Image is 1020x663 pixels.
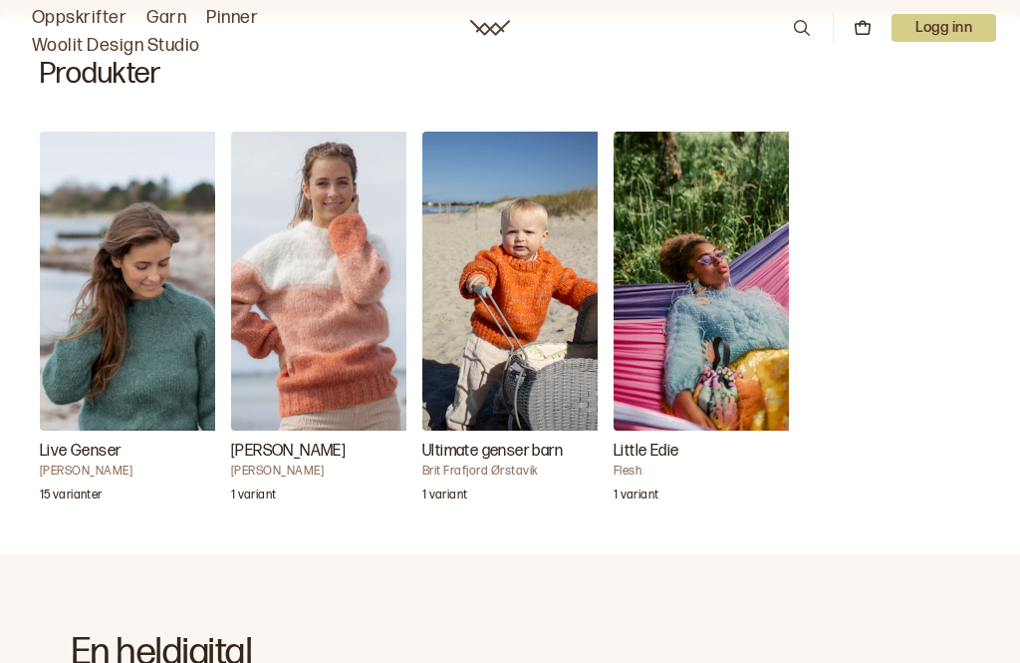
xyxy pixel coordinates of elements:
h3: Live Genser [40,440,239,464]
img: Iselin HafseldLive Genser [40,132,239,431]
h3: Ultimate genser barn [422,440,622,464]
h3: Little Edie [614,440,813,464]
h4: Flesh [614,464,813,480]
h4: [PERSON_NAME] [231,464,430,480]
a: Garn [146,4,186,32]
a: Little Edie [614,132,789,515]
a: Mina genser [231,132,406,515]
p: 1 variant [231,488,276,507]
h3: [PERSON_NAME] [231,440,430,464]
h4: [PERSON_NAME] [40,464,239,480]
a: Live Genser [40,132,215,515]
img: Iselin HafseldMina genser [231,132,430,431]
img: Brit Frafjord ØrstavikUltimate genser barn [422,132,622,431]
p: 1 variant [614,488,658,507]
a: Pinner [206,4,258,32]
p: 15 varianter [40,488,102,507]
p: Logg inn [892,14,996,42]
a: Ultimate genser barn [422,132,598,515]
a: Woolit [470,20,510,36]
a: Woolit Design Studio [32,32,200,60]
button: User dropdown [892,14,996,42]
h4: Brit Frafjord Ørstavik [422,464,622,480]
a: Oppskrifter [32,4,127,32]
p: 1 variant [422,488,467,507]
img: FleshLittle Edie [614,132,813,431]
